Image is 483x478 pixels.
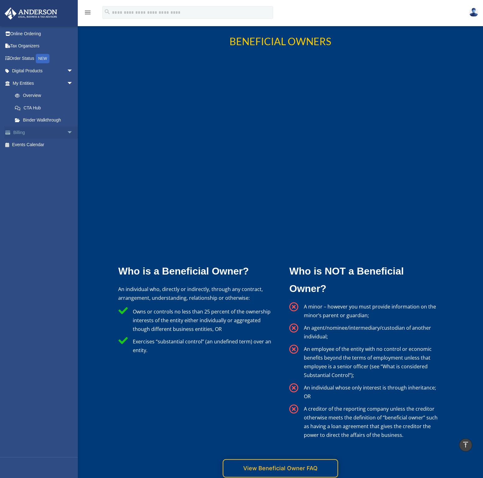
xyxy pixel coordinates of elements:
span: arrow_drop_down [67,77,79,90]
p: Who is a Beneficial Owner? [118,262,272,280]
a: CTA Hub [9,102,79,114]
p: A minor – however you must provide information on the minor’s parent or guardian; [304,302,443,319]
a: vertical_align_top [459,438,472,452]
p: An agent/nominee/intermediary/custodian of another individual; [304,323,443,341]
p: Owns or controls no less than 25 percent of the ownership interests of the entity either individu... [133,307,272,333]
a: Overview [9,89,82,102]
i: menu [84,9,91,16]
iframe: Who Is A Beneficial Owner new [118,63,442,246]
a: Tax Organizers [4,40,82,52]
span: arrow_drop_down [67,65,79,78]
a: menu [84,11,91,16]
a: Binder Walkthrough [9,114,82,127]
a: Order StatusNEW [4,52,82,65]
img: Anderson Advisors Platinum Portal [3,7,59,20]
a: Events Calendar [4,139,82,151]
p: Who is NOT a Beneficial Owner? [289,262,443,297]
p: An employee of the entity with no control or economic benefits beyond the terms of employment unl... [304,344,443,379]
a: Online Ordering [4,27,82,40]
p: Exercises “substantial control” (an undefined term) over an entity. [133,337,272,354]
span:  [289,404,299,413]
span: arrow_drop_down [67,126,79,139]
a: Digital Productsarrow_drop_down [4,65,82,77]
span:  [289,344,299,354]
span:  [289,323,299,332]
span:  [289,302,299,311]
i: vertical_align_top [462,441,469,448]
a: My Entitiesarrow_drop_down [4,77,82,89]
img: User Pic [469,8,478,17]
div: NEW [36,54,49,63]
p: A creditor of the reporting company unless the creditor otherwise meets the definition of “benefi... [304,404,443,439]
a: View Beneficial Owner FAQ [223,459,338,477]
i: search [104,8,111,15]
a: Billingarrow_drop_down [4,126,82,139]
p: An individual who, directly or indirectly, through any contract, arrangement, understanding, rela... [118,284,272,302]
h3: BENEFICIAL OWNERS [118,36,442,50]
p: An individual whose only interest is through inheritance; OR [304,383,443,400]
span:  [289,383,299,392]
